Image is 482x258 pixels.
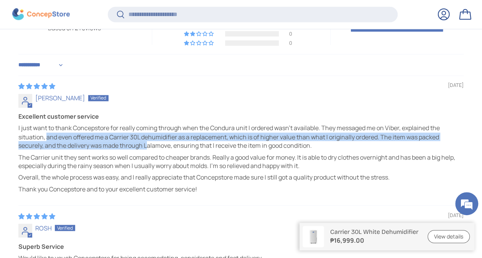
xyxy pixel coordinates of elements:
textarea: Type your message and hit 'Enter' [4,175,146,201]
div: Minimize live chat window [126,4,144,22]
span: [DATE] [448,212,464,219]
p: I just want to thank Concepstore for really coming through when the Condura unit I ordered wasn’t... [18,124,464,149]
select: Sort dropdown [18,57,65,73]
strong: ₱16,999.00 [330,236,418,245]
a: View details [428,230,470,243]
span: 5 star review [18,212,55,220]
span: We're online! [44,79,106,157]
p: Carrier 30L White Dehumidifier [330,228,418,235]
b: Superb Service [18,242,464,250]
span: [PERSON_NAME] [35,94,85,102]
span: 5 star review [18,82,55,90]
p: Thank you Concepstore and to your excellent customer service! [18,185,464,193]
span: [DATE] [448,82,464,89]
div: Chat with us now [40,43,129,53]
b: Excellent customer service [18,112,464,121]
img: carrier-dehumidifier-30-liter-full-view-concepstore [303,226,324,247]
img: ConcepStore [12,8,70,20]
p: The Carrier unit they sent works so well compared to cheaper brands. Really a good value for mone... [18,153,464,170]
span: ROSH [35,224,52,232]
p: Overall, the whole process was easy, and I really appreciate that Concepstore made sure I still g... [18,173,464,181]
